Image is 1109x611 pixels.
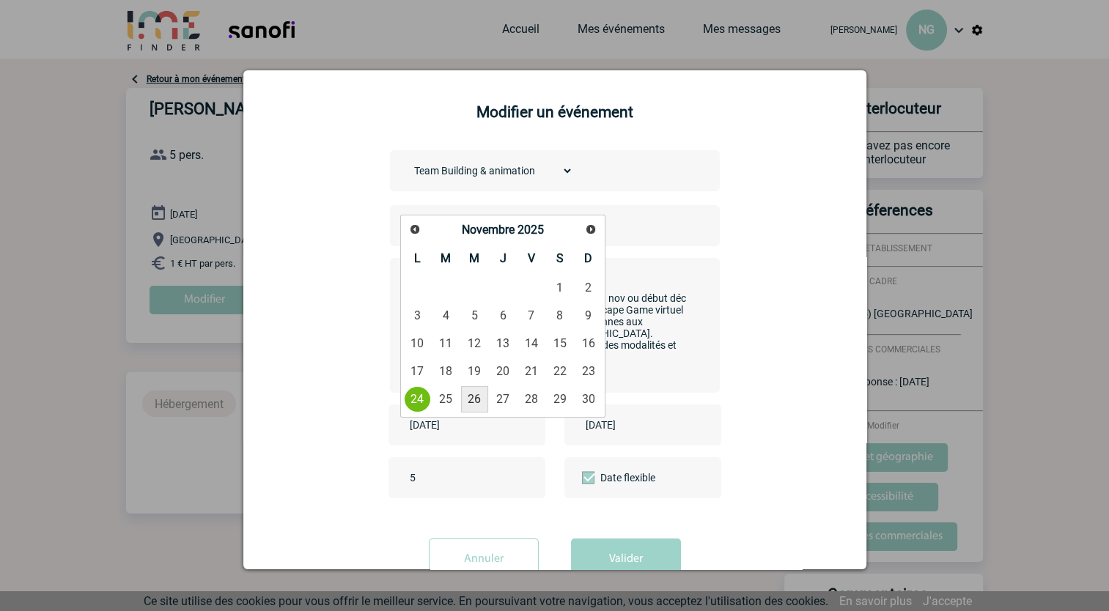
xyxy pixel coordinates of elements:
[414,251,421,265] span: Lundi
[571,538,681,579] button: Valider
[584,251,592,265] span: Dimanche
[441,251,451,265] span: Mardi
[432,358,460,385] a: 18
[461,303,488,329] a: 5
[575,303,602,329] a: 9
[469,251,479,265] span: Mercredi
[432,303,460,329] a: 4
[582,457,632,498] label: Date flexible
[575,358,602,385] a: 23
[405,219,426,240] a: Précédent
[490,303,517,329] a: 6
[575,386,602,412] a: 30
[404,330,431,357] a: 10
[546,386,573,412] a: 29
[404,386,431,412] a: 24
[409,223,421,235] span: Précédent
[517,330,545,357] a: 14
[575,330,602,357] a: 16
[429,538,539,579] input: Annuler
[556,251,564,265] span: Samedi
[490,358,517,385] a: 20
[517,303,545,329] a: 7
[546,275,573,301] a: 1
[404,358,431,385] a: 17
[432,330,460,357] a: 11
[432,386,460,412] a: 25
[517,358,545,385] a: 21
[490,386,517,412] a: 27
[546,330,573,357] a: 15
[462,223,515,237] span: Novembre
[517,386,545,412] a: 28
[461,358,488,385] a: 19
[528,251,535,265] span: Vendredi
[580,219,601,240] a: Suivant
[499,251,506,265] span: Jeudi
[585,223,597,235] span: Suivant
[582,415,683,434] input: Date de fin
[406,468,544,487] input: Nombre de participants
[461,330,488,357] a: 12
[575,275,602,301] a: 2
[461,386,488,412] a: 26
[404,303,431,329] a: 3
[262,103,848,121] h2: Modifier un événement
[546,303,573,329] a: 8
[546,358,573,385] a: 22
[517,223,544,237] span: 2025
[490,330,517,357] a: 13
[406,415,507,434] input: Date de début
